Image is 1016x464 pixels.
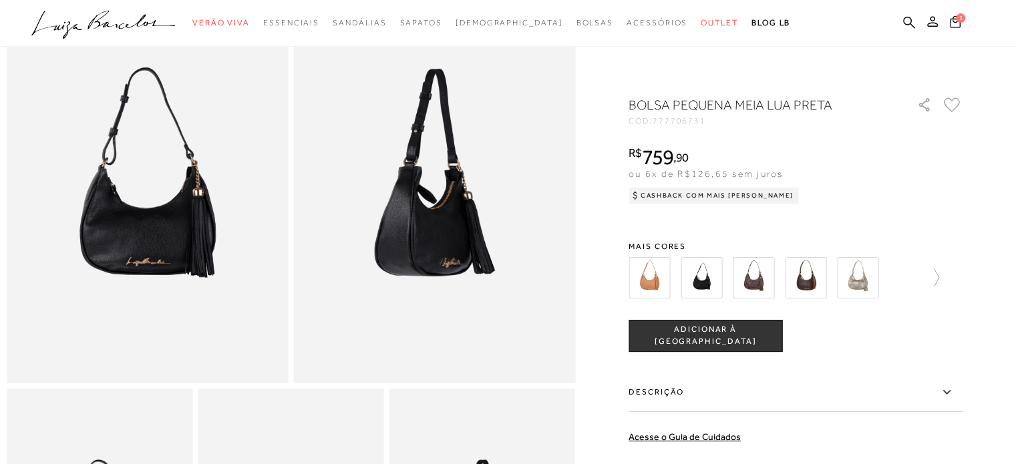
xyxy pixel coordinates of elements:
[681,257,722,298] img: BOLSA BAGUETE MEIA LUA EM COURO PRETO PEQUENA
[733,257,774,298] img: BOLSA BAGUETE MEIA LUA EM COURO VERNIZ CAFÉ PEQUENA
[627,18,687,27] span: Acessórios
[627,11,687,35] a: noSubCategoriesText
[629,117,896,125] div: CÓD:
[456,18,563,27] span: [DEMOGRAPHIC_DATA]
[946,15,965,33] button: 1
[629,320,782,352] button: ADICIONAR À [GEOGRAPHIC_DATA]
[673,152,689,164] i: ,
[629,188,799,204] div: Cashback com Mais [PERSON_NAME]
[676,150,689,164] span: 90
[629,168,783,179] span: ou 6x de R$126,65 sem juros
[751,18,790,27] span: BLOG LB
[701,18,738,27] span: Outlet
[701,11,738,35] a: noSubCategoriesText
[642,145,673,169] span: 759
[629,95,879,114] h1: BOLSA PEQUENA MEIA LUA PRETA
[333,18,386,27] span: Sandálias
[333,11,386,35] a: noSubCategoriesText
[837,257,878,298] img: BOLSA PEQUENA MEIA LUA DOURADA
[576,11,613,35] a: noSubCategoriesText
[192,11,250,35] a: noSubCategoriesText
[629,324,782,347] span: ADICIONAR À [GEOGRAPHIC_DATA]
[653,116,706,126] span: 777706731
[629,242,963,250] span: Mais cores
[576,18,613,27] span: Bolsas
[263,11,319,35] a: noSubCategoriesText
[751,11,790,35] a: BLOG LB
[399,11,442,35] a: noSubCategoriesText
[629,431,741,442] a: Acesse o Guia de Cuidados
[263,18,319,27] span: Essenciais
[192,18,250,27] span: Verão Viva
[956,13,965,23] span: 1
[629,147,642,159] i: R$
[629,257,670,298] img: BOLSA BAGUETE MEIA LUA EM COURO CARAMELO PEQUENA
[456,11,563,35] a: noSubCategoriesText
[629,373,963,412] label: Descrição
[399,18,442,27] span: Sapatos
[785,257,826,298] img: BOLSA PEQUENA MEIA LUA CARAMELO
